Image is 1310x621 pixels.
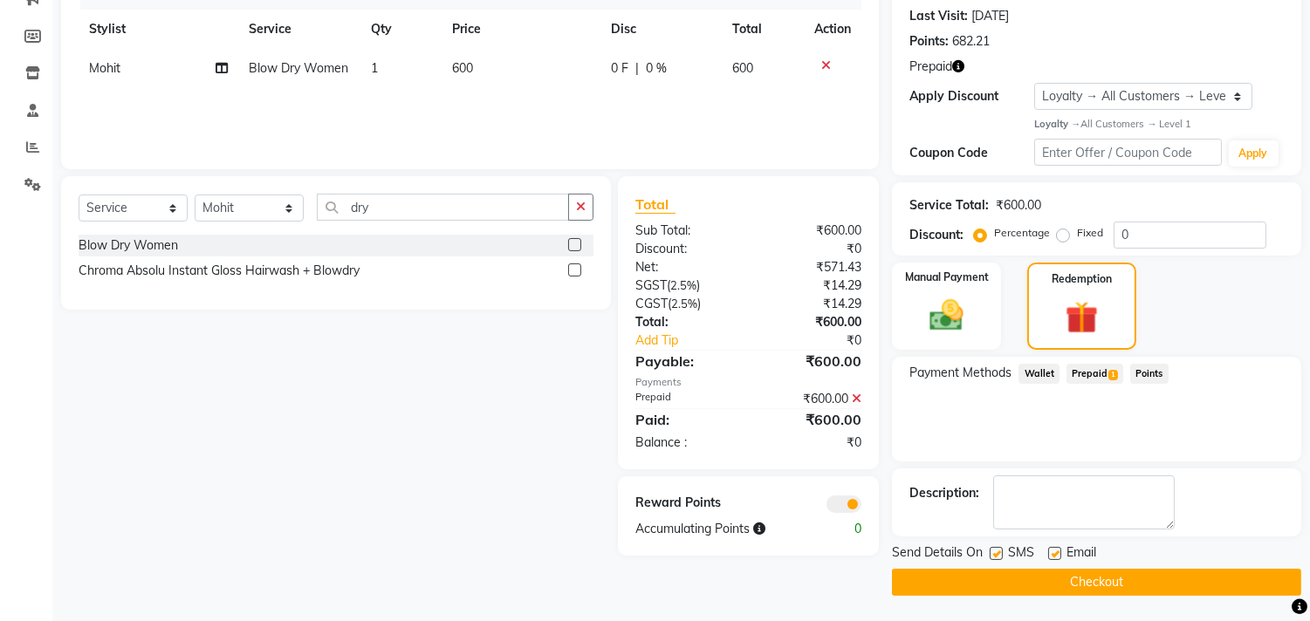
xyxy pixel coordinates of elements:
[892,543,983,565] span: Send Details On
[1077,225,1103,241] label: Fixed
[622,276,749,295] div: ( )
[670,278,696,292] span: 2.5%
[622,351,749,372] div: Payable:
[892,569,1301,596] button: Checkout
[1052,271,1112,287] label: Redemption
[635,59,639,78] span: |
[622,313,749,331] div: Total:
[770,331,875,350] div: ₹0
[909,87,1034,106] div: Apply Discount
[635,375,861,390] div: Payments
[371,60,378,76] span: 1
[89,60,120,76] span: Mohit
[622,494,749,513] div: Reward Points
[722,10,805,49] th: Total
[1130,364,1169,384] span: Points
[909,196,989,215] div: Service Total:
[812,520,874,538] div: 0
[749,258,875,276] div: ₹571.43
[1034,118,1080,130] strong: Loyalty →
[732,60,753,76] span: 600
[600,10,722,49] th: Disc
[622,240,749,258] div: Discount:
[622,433,749,452] div: Balance :
[749,390,875,408] div: ₹600.00
[1229,140,1279,167] button: Apply
[909,32,949,51] div: Points:
[622,258,749,276] div: Net:
[749,295,875,313] div: ₹14.29
[749,313,875,331] div: ₹600.00
[1019,364,1060,384] span: Wallet
[317,194,569,221] input: Search or Scan
[749,433,875,452] div: ₹0
[238,10,360,49] th: Service
[994,225,1050,241] label: Percentage
[996,196,1041,215] div: ₹600.00
[971,7,1009,25] div: [DATE]
[1008,543,1034,565] span: SMS
[79,10,238,49] th: Stylist
[909,58,952,76] span: Prepaid
[909,364,1012,382] span: Payment Methods
[360,10,442,49] th: Qty
[671,297,697,310] span: 2.5%
[452,60,473,76] span: 600
[622,520,812,538] div: Accumulating Points
[804,10,861,49] th: Action
[79,236,178,255] div: Blow Dry Women
[1034,117,1284,132] div: All Customers → Level 1
[635,296,668,311] span: CGST
[442,10,600,49] th: Price
[749,409,875,430] div: ₹600.00
[646,59,667,78] span: 0 %
[611,59,628,78] span: 0 F
[1055,297,1108,338] img: _gift.svg
[622,409,749,430] div: Paid:
[919,296,974,335] img: _cash.svg
[749,240,875,258] div: ₹0
[909,226,964,244] div: Discount:
[1067,364,1123,384] span: Prepaid
[622,295,749,313] div: ( )
[635,277,667,293] span: SGST
[905,270,989,285] label: Manual Payment
[909,7,968,25] div: Last Visit:
[1067,543,1096,565] span: Email
[79,262,360,280] div: Chroma Absolu Instant Gloss Hairwash + Blowdry
[749,276,875,295] div: ₹14.29
[1034,139,1221,166] input: Enter Offer / Coupon Code
[952,32,990,51] div: 682.21
[909,484,979,502] div: Description:
[622,331,770,350] a: Add Tip
[622,222,749,240] div: Sub Total:
[1108,370,1118,380] span: 1
[749,351,875,372] div: ₹600.00
[249,60,348,76] span: Blow Dry Women
[635,195,676,214] span: Total
[909,144,1034,162] div: Coupon Code
[622,390,749,408] div: Prepaid
[749,222,875,240] div: ₹600.00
